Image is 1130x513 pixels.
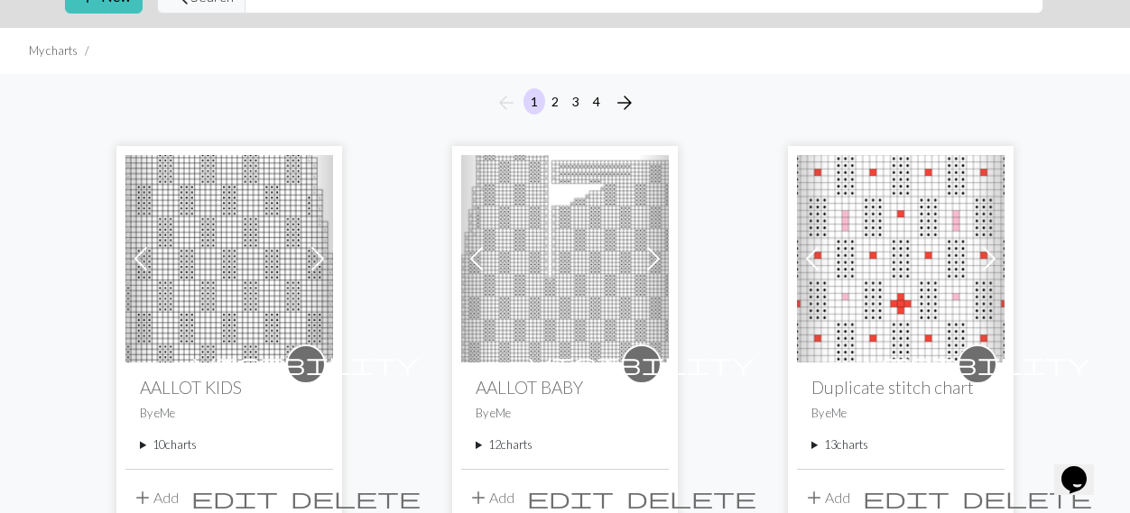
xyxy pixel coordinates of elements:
[132,485,153,510] span: add
[527,485,614,510] span: edit
[125,155,333,362] img: AALLOT KIDS DEL DCHO 5
[191,487,278,508] i: Edit
[140,405,319,422] p: By eMe
[586,88,607,115] button: 4
[468,485,489,510] span: add
[797,248,1005,265] a: SLEEVE DUPLICATE ST 14
[803,485,825,510] span: add
[565,88,587,115] button: 3
[461,248,669,265] a: AALLOT BABY IZQ 1
[626,485,756,510] span: delete
[529,350,755,378] span: visibility
[863,485,949,510] span: edit
[544,88,566,115] button: 2
[865,350,1090,378] span: visibility
[476,377,654,398] h2: AALLOT BABY
[523,88,545,115] button: 1
[527,487,614,508] i: Edit
[607,88,643,117] button: Next
[863,487,949,508] i: Edit
[193,346,419,382] i: private
[797,155,1005,362] img: SLEEVE DUPLICATE ST 14
[291,485,421,510] span: delete
[476,436,654,453] summary: 12charts
[29,42,78,60] li: My charts
[193,350,419,378] span: visibility
[476,405,654,422] p: By eMe
[614,92,635,114] i: Next
[125,248,333,265] a: AALLOT KIDS DEL DCHO 5
[488,88,643,117] nav: Page navigation
[811,436,990,453] summary: 13charts
[614,90,635,115] span: arrow_forward
[140,436,319,453] summary: 10charts
[962,485,1092,510] span: delete
[811,377,990,398] h2: Duplicate stitch chart
[529,346,755,382] i: private
[865,346,1090,382] i: private
[1054,441,1112,495] iframe: chat widget
[140,377,319,398] h2: AALLOT KIDS
[191,485,278,510] span: edit
[811,405,990,422] p: By eMe
[461,155,669,362] img: AALLOT BABY IZQ 1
